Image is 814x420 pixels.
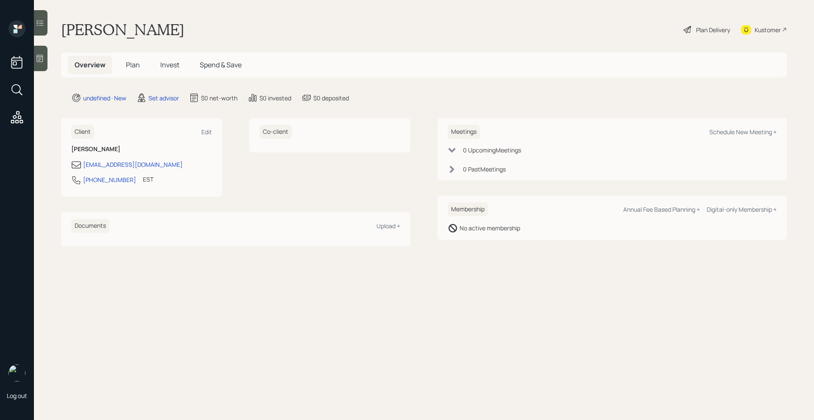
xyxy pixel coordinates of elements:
span: Spend & Save [200,60,242,69]
div: [PHONE_NUMBER] [83,175,136,184]
h6: Client [71,125,94,139]
div: Upload + [376,222,400,230]
div: $0 invested [259,94,291,102]
div: $0 net-worth [201,94,237,102]
h6: Co-client [259,125,292,139]
div: No active membership [460,224,520,232]
h6: Meetings [448,125,480,139]
div: Log out [7,392,27,400]
div: Set advisor [148,94,179,102]
div: $0 deposited [313,94,349,102]
div: Plan Delivery [696,25,730,34]
div: Digital-only Membership + [707,205,777,213]
img: retirable_logo.png [8,365,25,381]
div: Edit [201,128,212,136]
div: undefined · New [83,94,126,102]
div: [EMAIL_ADDRESS][DOMAIN_NAME] [83,160,183,169]
h6: [PERSON_NAME] [71,146,212,153]
div: Schedule New Meeting + [709,128,777,136]
div: 0 Past Meeting s [463,165,506,174]
h1: [PERSON_NAME] [61,20,184,39]
h6: Membership [448,202,488,216]
div: 0 Upcoming Meeting s [463,146,521,155]
h6: Documents [71,219,109,233]
div: Annual Fee Based Planning + [623,205,700,213]
span: Plan [126,60,140,69]
span: Invest [160,60,179,69]
div: EST [143,175,153,184]
span: Overview [75,60,106,69]
div: Kustomer [755,25,781,34]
